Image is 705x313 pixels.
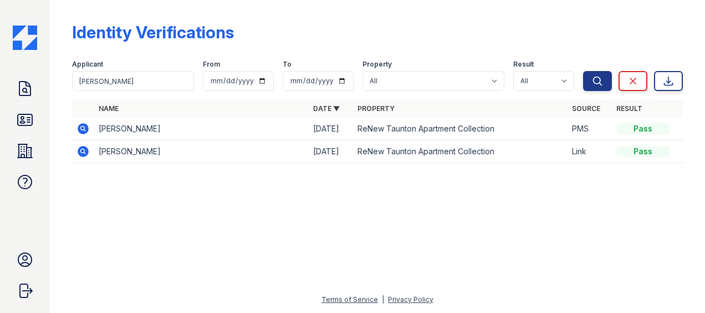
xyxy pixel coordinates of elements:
img: CE_Icon_Blue-c292c112584629df590d857e76928e9f676e5b41ef8f769ba2f05ee15b207248.png [13,26,37,50]
a: Source [572,104,600,113]
div: Identity Verifications [72,22,234,42]
label: Result [513,60,534,69]
label: To [283,60,292,69]
a: Result [616,104,642,113]
input: Search by name or phone number [72,71,194,91]
td: [PERSON_NAME] [94,118,309,140]
label: Property [362,60,392,69]
td: [PERSON_NAME] [94,140,309,163]
div: Pass [616,123,670,134]
a: Name [99,104,119,113]
td: PMS [568,118,612,140]
a: Privacy Policy [388,295,433,304]
td: Link [568,140,612,163]
td: [DATE] [309,118,353,140]
div: | [382,295,384,304]
label: Applicant [72,60,103,69]
td: [DATE] [309,140,353,163]
td: ReNew Taunton Apartment Collection [353,140,568,163]
label: From [203,60,220,69]
a: Terms of Service [321,295,378,304]
td: ReNew Taunton Apartment Collection [353,118,568,140]
a: Property [357,104,395,113]
a: Date ▼ [313,104,340,113]
div: Pass [616,146,670,157]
